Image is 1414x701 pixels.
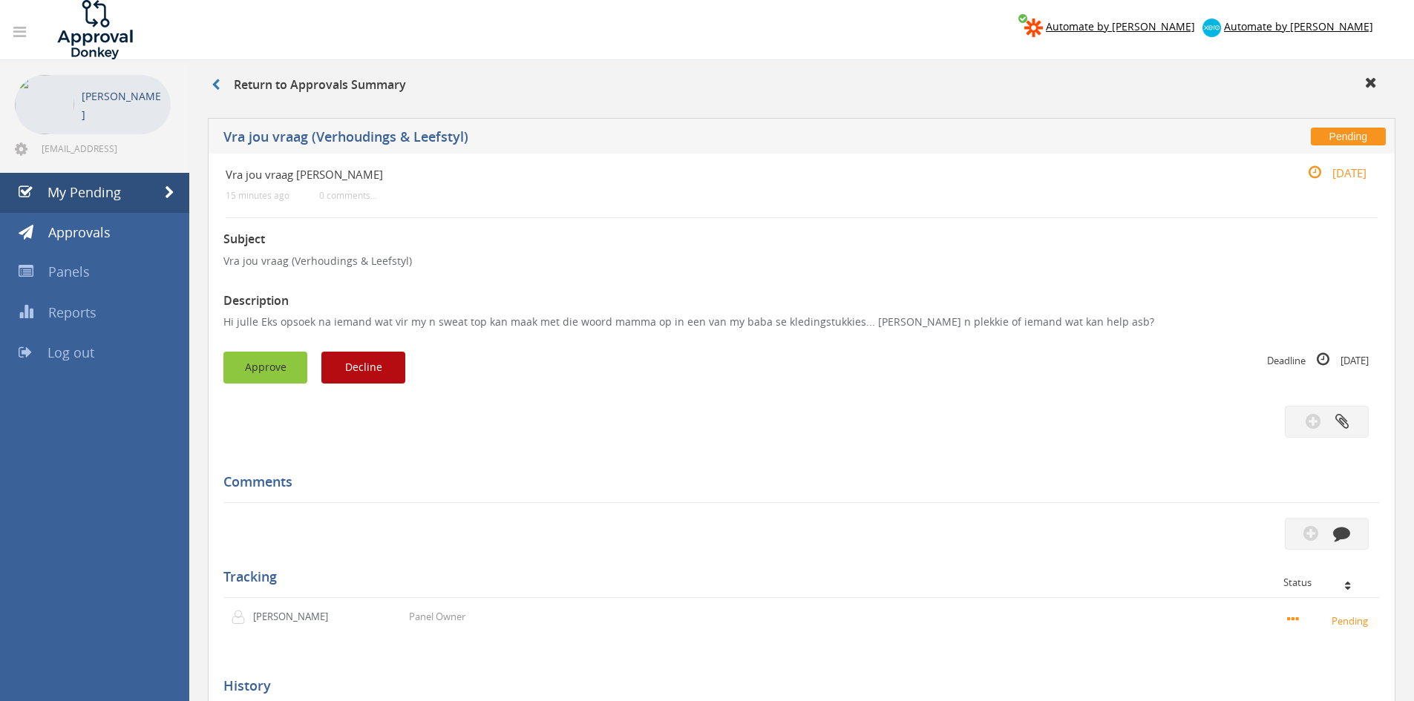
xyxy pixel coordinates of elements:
span: Automate by [PERSON_NAME] [1046,19,1195,33]
small: Pending [1287,612,1372,628]
span: Log out [48,343,94,361]
span: [EMAIL_ADDRESS][DOMAIN_NAME] [42,142,168,154]
small: 15 minutes ago [226,190,289,201]
small: Deadline [DATE] [1267,352,1369,368]
h3: Return to Approvals Summary [212,79,406,92]
button: Approve [223,352,307,384]
span: Automate by [PERSON_NAME] [1224,19,1373,33]
small: [DATE] [1292,165,1366,181]
button: Decline [321,352,405,384]
span: My Pending [48,183,121,201]
h5: History [223,679,1369,694]
img: zapier-logomark.png [1024,19,1043,37]
span: Panels [48,263,90,280]
small: 0 comments... [319,190,377,201]
div: Status [1283,577,1369,588]
img: xero-logo.png [1202,19,1221,37]
h3: Description [223,294,1380,308]
h5: Comments [223,475,1369,490]
h5: Vra jou vraag (Verhoudings & Leefstyl) [223,130,1035,148]
span: Pending [1311,128,1386,145]
p: [PERSON_NAME] [253,610,338,624]
p: Panel Owner [409,610,465,624]
p: [PERSON_NAME] [82,87,163,124]
h3: Subject [223,233,1380,246]
img: user-icon.png [231,610,253,625]
h5: Tracking [223,570,1369,585]
p: Hi julle Eks opsoek na iemand wat vir my n sweat top kan maak met die woord mamma op in een van m... [223,315,1380,329]
span: Approvals [48,223,111,241]
span: Reports [48,303,96,321]
h4: Vra jou vraag [PERSON_NAME] [226,168,1185,181]
p: Vra jou vraag (Verhoudings & Leefstyl) [223,254,1380,269]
